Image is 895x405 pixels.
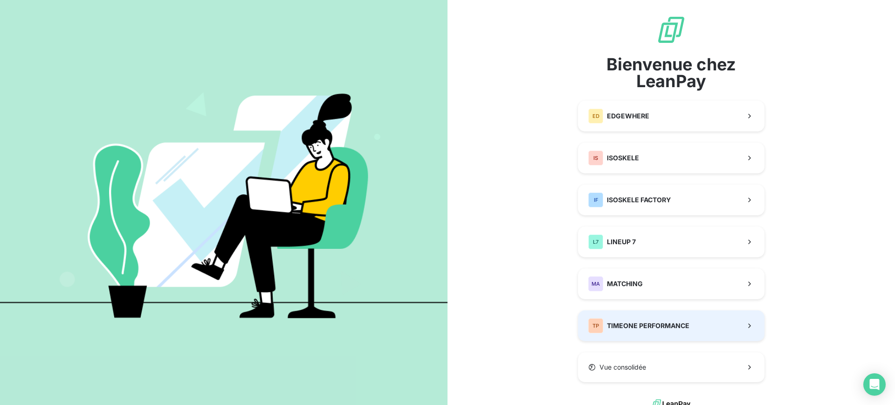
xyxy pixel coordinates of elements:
[588,276,603,291] div: MA
[607,195,671,205] span: ISOSKELE FACTORY
[578,352,764,382] button: Vue consolidée
[588,234,603,249] div: L7
[578,143,764,173] button: ISISOSKELE
[578,310,764,341] button: TPTIMEONE PERFORMANCE
[588,192,603,207] div: IF
[607,279,643,288] span: MATCHING
[578,185,764,215] button: IFISOSKELE FACTORY
[607,237,636,247] span: LINEUP 7
[656,15,686,45] img: logo sigle
[599,363,646,372] span: Vue consolidée
[588,109,603,124] div: ED
[607,111,649,121] span: EDGEWHERE
[578,56,764,89] span: Bienvenue chez LeanPay
[588,318,603,333] div: TP
[863,373,886,396] div: Open Intercom Messenger
[578,227,764,257] button: L7LINEUP 7
[607,153,639,163] span: ISOSKELE
[588,151,603,165] div: IS
[578,101,764,131] button: EDEDGEWHERE
[578,268,764,299] button: MAMATCHING
[607,321,689,330] span: TIMEONE PERFORMANCE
